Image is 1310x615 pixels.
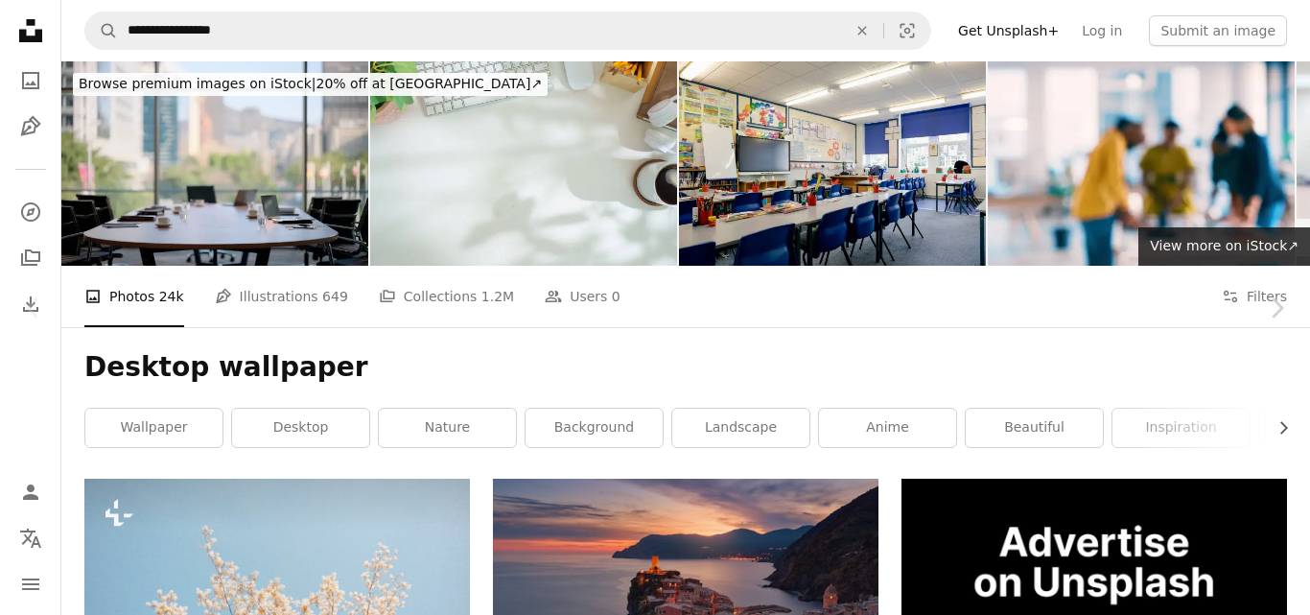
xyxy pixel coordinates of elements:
form: Find visuals sitewide [84,12,931,50]
button: Filters [1222,266,1287,327]
a: Photos [12,61,50,100]
a: Browse premium images on iStock|20% off at [GEOGRAPHIC_DATA]↗ [61,61,559,107]
h1: Desktop wallpaper [84,350,1287,385]
img: Chairs, table and technology in empty boardroom of corporate office for meeting with window view.... [61,61,368,266]
button: scroll list to the right [1266,409,1287,447]
a: Explore [12,193,50,231]
img: Blur, meeting and employees for discussion in office, working and job for creative career. People... [988,61,1295,266]
button: Search Unsplash [85,12,118,49]
button: Menu [12,565,50,603]
span: 1.2M [481,286,514,307]
span: View more on iStock ↗ [1150,238,1298,253]
a: Collections 1.2M [379,266,514,327]
button: Visual search [884,12,930,49]
button: Submit an image [1149,15,1287,46]
a: Users 0 [545,266,620,327]
a: nature [379,409,516,447]
a: inspiration [1112,409,1250,447]
span: 20% off at [GEOGRAPHIC_DATA] ↗ [79,76,542,91]
a: wallpaper [85,409,222,447]
span: 649 [322,286,348,307]
a: View more on iStock↗ [1138,227,1310,266]
img: Top view white office desk with keyboard, coffee cup, headphone and stationery. [370,61,677,266]
img: Empty Classroom [679,61,986,266]
a: desktop [232,409,369,447]
button: Clear [841,12,883,49]
a: anime [819,409,956,447]
a: beautiful [966,409,1103,447]
button: Language [12,519,50,557]
a: Illustrations 649 [215,266,348,327]
a: Illustrations [12,107,50,146]
span: Browse premium images on iStock | [79,76,316,91]
a: landscape [672,409,809,447]
a: Get Unsplash+ [947,15,1070,46]
a: background [526,409,663,447]
a: Next [1243,216,1310,400]
a: Log in / Sign up [12,473,50,511]
a: Log in [1070,15,1134,46]
span: 0 [612,286,620,307]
